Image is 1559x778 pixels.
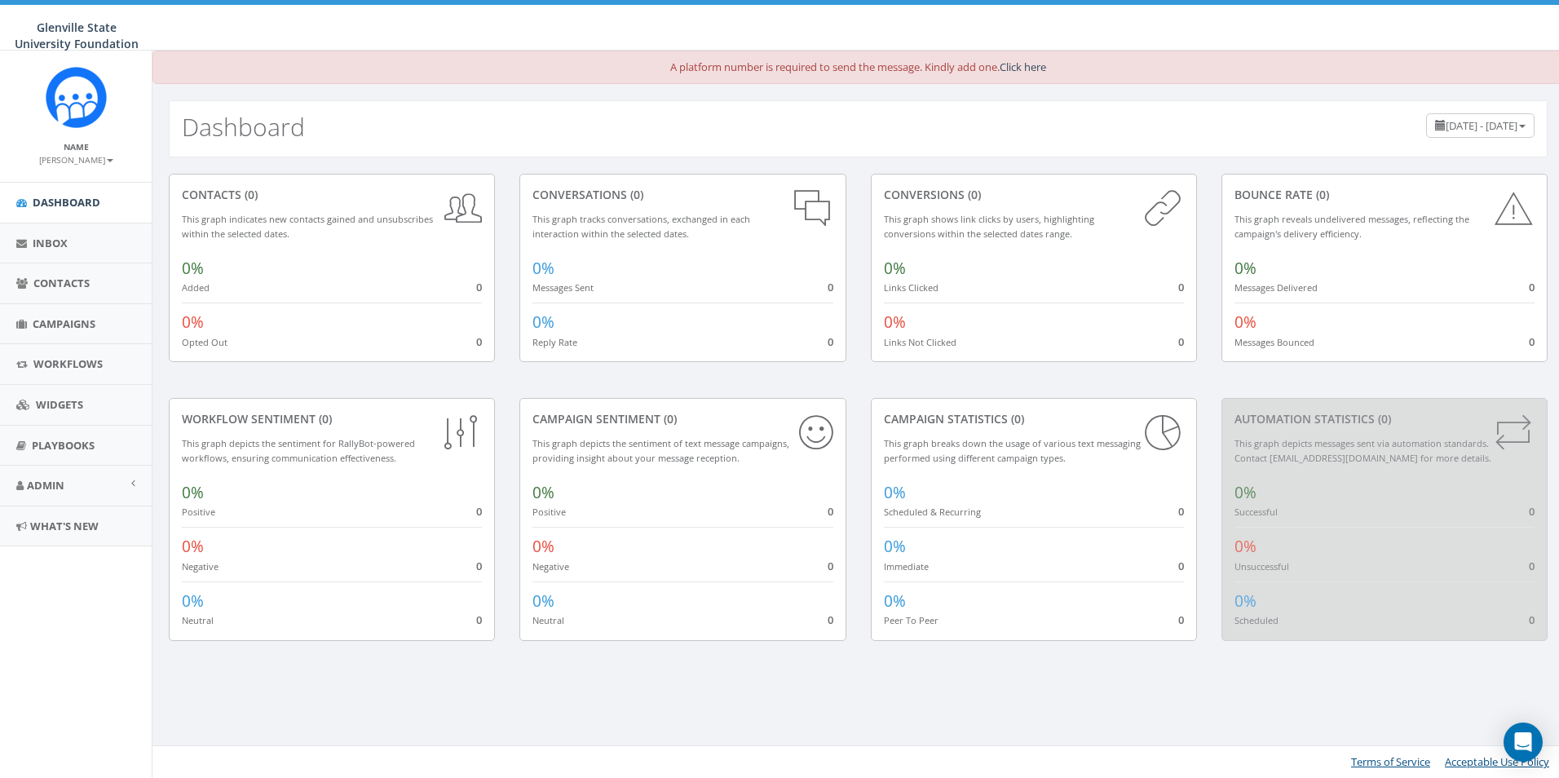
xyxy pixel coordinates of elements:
small: Neutral [182,614,214,626]
small: Negative [182,560,219,572]
div: Campaign Statistics [884,411,1184,427]
span: 0% [884,258,906,279]
span: Campaigns [33,316,95,331]
div: Open Intercom Messenger [1504,723,1543,762]
div: Workflow Sentiment [182,411,482,427]
span: [DATE] - [DATE] [1446,118,1517,133]
span: 0 [1529,280,1535,294]
div: Automation Statistics [1234,411,1535,427]
span: 0% [532,536,554,557]
span: Workflows [33,356,103,371]
div: Bounce Rate [1234,187,1535,203]
small: This graph depicts the sentiment of text message campaigns, providing insight about your message ... [532,437,789,465]
span: 0 [828,334,833,349]
small: Scheduled & Recurring [884,506,981,518]
span: Admin [27,478,64,493]
small: Successful [1234,506,1278,518]
span: (0) [660,411,677,427]
small: Reply Rate [532,336,577,348]
small: Links Clicked [884,281,938,294]
span: 0% [1234,258,1256,279]
span: Inbox [33,236,68,250]
span: 0% [182,482,204,503]
span: 0 [476,334,482,349]
div: contacts [182,187,482,203]
span: 0% [182,312,204,333]
span: 0 [1529,334,1535,349]
div: conversations [532,187,832,203]
small: Name [64,141,89,153]
small: Negative [532,560,569,572]
small: Opted Out [182,336,227,348]
span: 0 [828,612,833,627]
span: (0) [1008,411,1024,427]
span: 0% [1234,590,1256,612]
span: Glenville State University Foundation [15,20,139,51]
small: [PERSON_NAME] [39,154,113,166]
span: 0 [828,559,833,573]
small: This graph shows link clicks by users, highlighting conversions within the selected dates range. [884,213,1094,241]
small: Positive [182,506,215,518]
img: Rally_Corp_Icon.png [46,67,107,128]
small: Scheduled [1234,614,1279,626]
span: Widgets [36,397,83,412]
span: 0 [1178,504,1184,519]
span: 0 [476,559,482,573]
div: conversions [884,187,1184,203]
span: (0) [241,187,258,202]
div: Campaign Sentiment [532,411,832,427]
small: This graph depicts the sentiment for RallyBot-powered workflows, ensuring communication effective... [182,437,415,465]
span: (0) [316,411,332,427]
span: 0% [884,312,906,333]
a: Terms of Service [1351,754,1430,769]
span: 0 [1178,612,1184,627]
span: 0 [476,280,482,294]
small: Positive [532,506,566,518]
h2: Dashboard [182,113,305,140]
small: Immediate [884,560,929,572]
small: This graph indicates new contacts gained and unsubscribes within the selected dates. [182,213,433,241]
span: 0 [828,280,833,294]
small: This graph reveals undelivered messages, reflecting the campaign's delivery efficiency. [1234,213,1469,241]
span: 0% [532,482,554,503]
a: Click here [1000,60,1046,74]
span: Contacts [33,276,90,290]
small: This graph depicts messages sent via automation standards. Contact [EMAIL_ADDRESS][DOMAIN_NAME] f... [1234,437,1491,465]
span: 0% [1234,536,1256,557]
span: 0% [1234,312,1256,333]
span: 0 [476,504,482,519]
small: Messages Delivered [1234,281,1318,294]
small: Added [182,281,210,294]
span: (0) [1313,187,1329,202]
small: This graph tracks conversations, exchanged in each interaction within the selected dates. [532,213,750,241]
span: 0% [884,536,906,557]
span: 0 [1178,280,1184,294]
span: 0% [532,312,554,333]
span: 0% [532,590,554,612]
span: 0% [182,590,204,612]
span: 0% [182,258,204,279]
span: 0 [828,504,833,519]
small: Peer To Peer [884,614,938,626]
span: 0 [1529,612,1535,627]
span: 0% [884,482,906,503]
small: Unsuccessful [1234,560,1289,572]
small: Links Not Clicked [884,336,956,348]
a: [PERSON_NAME] [39,152,113,166]
small: Messages Bounced [1234,336,1314,348]
span: 0 [1529,559,1535,573]
span: (0) [627,187,643,202]
small: This graph breaks down the usage of various text messaging performed using different campaign types. [884,437,1141,465]
span: (0) [1375,411,1391,427]
span: 0 [1178,334,1184,349]
small: Messages Sent [532,281,594,294]
span: 0% [884,590,906,612]
span: (0) [965,187,981,202]
a: Acceptable Use Policy [1445,754,1549,769]
small: Neutral [532,614,564,626]
span: Playbooks [32,438,95,453]
span: Dashboard [33,195,100,210]
span: 0% [1234,482,1256,503]
span: 0% [532,258,554,279]
span: 0 [476,612,482,627]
